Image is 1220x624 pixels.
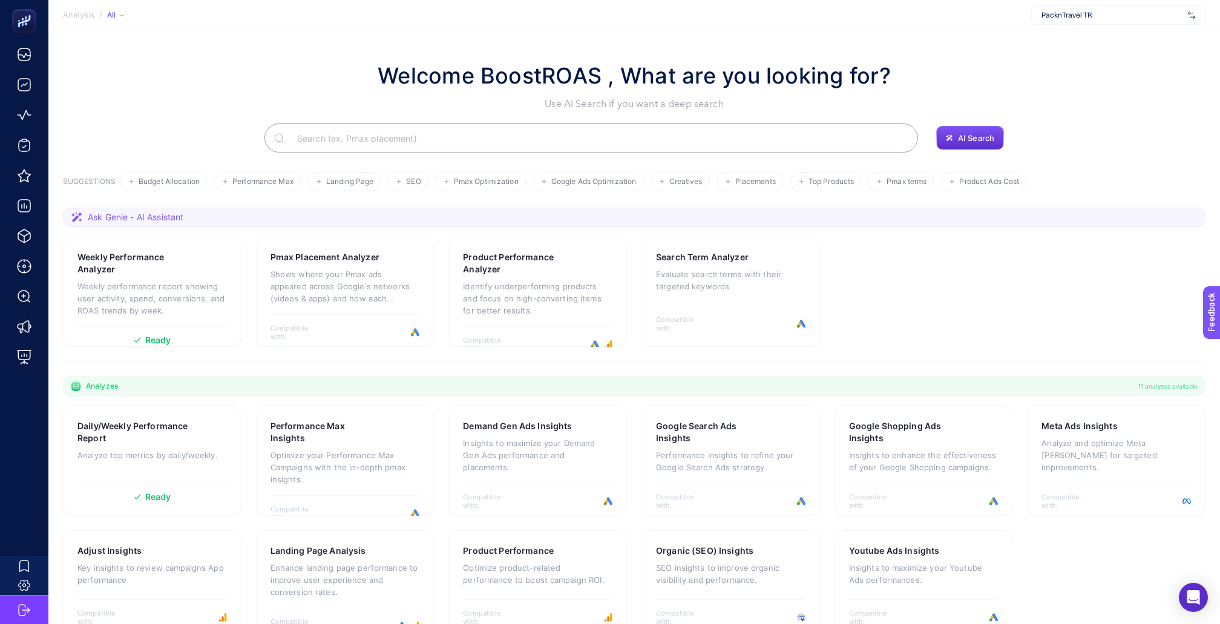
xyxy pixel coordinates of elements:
span: Placements [735,177,776,186]
p: Use AI Search if you want a deep search [378,97,891,111]
p: Identify underperforming products and focus on high-converting items for better results. [463,280,612,317]
button: AI Search [936,126,1004,150]
div: Open Intercom Messenger [1179,583,1208,612]
p: SEO insights to improve organic visibility and performance. [656,562,805,586]
h3: Demand Gen Ads Insights [463,420,572,432]
span: Feedback [7,4,46,13]
h3: Performance Max Insights [271,420,381,444]
p: Optimize your Performance Max Campaigns with the in-depth pmax insights. [271,449,420,485]
span: Compatible with: [463,336,517,353]
span: Compatible with: [271,505,325,522]
a: Daily/Weekly Performance ReportAnalyze top metrics by daily/weekly.Ready [63,406,241,516]
span: Analysis [63,10,94,20]
span: Performance Max [232,177,294,186]
span: Compatible with: [656,315,710,332]
span: Ready [145,493,171,501]
h3: Youtube Ads Insights [849,545,940,557]
span: Compatible with: [656,493,710,510]
span: AI Search [958,133,994,143]
p: Analyze and optimize Meta [PERSON_NAME] for targeted improvements. [1041,437,1191,473]
span: Pmax Optimization [454,177,519,186]
span: PacknTravel TR [1041,10,1183,20]
span: Compatible with: [849,493,904,510]
span: Analyzes [86,381,118,391]
p: Insights to maximize your Youtube Ads performances. [849,562,999,586]
a: Product Performance AnalyzerIdentify underperforming products and focus on high-converting items ... [448,237,627,347]
h3: Google Shopping Ads Insights [849,420,961,444]
h3: Daily/Weekly Performance Report [77,420,190,444]
span: Product Ads Cost [959,177,1019,186]
h1: Welcome BoostROAS , What are you looking for? [378,59,891,92]
span: Ask Genie - AI Assistant [88,211,183,223]
a: Meta Ads InsightsAnalyze and optimize Meta [PERSON_NAME] for targeted improvements.Compatible with: [1027,406,1205,516]
h3: Meta Ads Insights [1041,420,1117,432]
a: Pmax Placement AnalyzerShows where your Pmax ads appeared across Google's networks (videos & apps... [256,237,435,347]
h3: Product Performance [463,545,554,557]
span: Landing Page [326,177,373,186]
span: Compatible with: [463,493,517,510]
a: Search Term AnalyzerEvaluate search terms with their targeted keywordsCompatible with: [641,237,820,347]
span: / [99,10,102,19]
p: Performance insights to refine your Google Search Ads strategy. [656,449,805,473]
a: Demand Gen Ads InsightsInsights to maximize your Demand Gen Ads performance and placements.Compat... [448,406,627,516]
h3: Adjust Insights [77,545,142,557]
a: Performance Max InsightsOptimize your Performance Max Campaigns with the in-depth pmax insights.C... [256,406,435,516]
span: Compatible with: [1041,493,1096,510]
a: Google Shopping Ads InsightsInsights to enhance the effectiveness of your Google Shopping campaig... [835,406,1013,516]
span: SEO [406,177,421,186]
a: Google Search Ads InsightsPerformance insights to refine your Google Search Ads strategy.Compatib... [641,406,820,516]
h3: Product Performance Analyzer [463,251,575,275]
a: Weekly Performance AnalyzerWeekly performance report showing user activity, spend, conversions, a... [63,237,241,347]
p: Analyze top metrics by daily/weekly. [77,449,227,461]
span: Creatives [669,177,703,186]
h3: SUGGESTIONS [63,177,116,191]
h3: Weekly Performance Analyzer [77,251,189,275]
img: svg%3e [1188,9,1195,21]
p: Insights to maximize your Demand Gen Ads performance and placements. [463,437,612,473]
input: Search [287,121,908,155]
p: Optimize product-related performance to boost campaign ROI. [463,562,612,586]
h3: Pmax Placement Analyzer [271,251,379,263]
span: Pmax terms [887,177,926,186]
p: Weekly performance report showing user activity, spend, conversions, and ROAS trends by week. [77,280,227,317]
span: Top Products [808,177,854,186]
p: Insights to enhance the effectiveness of your Google Shopping campaigns. [849,449,999,473]
p: Shows where your Pmax ads appeared across Google's networks (videos & apps) and how each placemen... [271,268,420,304]
h3: Landing Page Analysis [271,545,366,557]
span: Google Ads Optimization [551,177,637,186]
div: All [107,10,124,20]
h3: Google Search Ads Insights [656,420,767,444]
h3: Search Term Analyzer [656,251,749,263]
h3: Organic (SEO) Insights [656,545,753,557]
p: Enhance landing page performance to improve user experience and conversion rates. [271,562,420,598]
p: Key insights to review campaigns App performance [77,562,227,586]
span: Compatible with: [271,324,325,341]
span: Ready [145,336,171,344]
span: Budget Allocation [139,177,200,186]
span: 11 analyzes available [1138,381,1198,391]
p: Evaluate search terms with their targeted keywords [656,268,805,292]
